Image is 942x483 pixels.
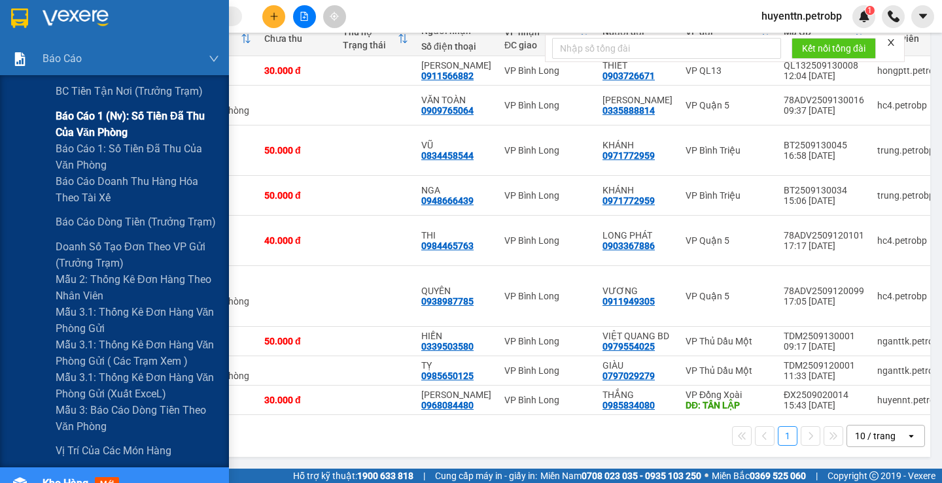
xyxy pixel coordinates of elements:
[56,442,171,459] span: Vị trí của các món hàng
[784,140,864,150] div: BT2509130045
[13,52,27,66] img: solution-icon
[300,12,309,21] span: file-add
[602,195,655,206] div: 0971772959
[784,286,864,296] div: 78ADV2509120099
[686,336,771,346] div: VP Thủ Dầu Một
[858,10,870,22] img: icon-new-feature
[784,400,864,410] div: 15:43 [DATE]
[855,429,896,442] div: 10 / trang
[686,400,771,410] div: DĐ: TÂN LẬP
[264,33,330,44] div: Chưa thu
[888,10,899,22] img: phone-icon
[56,173,219,206] span: Báo cáo doanh thu hàng hóa theo tài xế
[56,83,203,99] span: BC tiền tận nơi (trưởng trạm)
[504,40,579,50] div: ĐC giao
[498,22,596,56] th: Toggle SortBy
[784,241,864,251] div: 17:17 [DATE]
[421,296,474,307] div: 0938987785
[751,8,852,24] span: huyenttn.petrobp
[504,395,589,405] div: VP Bình Long
[421,195,474,206] div: 0948666439
[264,145,330,156] div: 50.000 đ
[421,400,474,410] div: 0968084480
[421,95,491,105] div: VĂN TOÀN
[906,431,916,441] svg: open
[540,469,701,483] span: Miền Nam
[602,296,655,307] div: 0911949305
[264,235,330,246] div: 40.000 đ
[504,235,589,246] div: VP Bình Long
[602,71,655,81] div: 0903726671
[421,341,474,352] div: 0339503580
[56,402,219,435] span: Mẫu 3: Báo cáo dòng tiền theo văn phòng
[886,38,896,47] span: close
[357,471,413,481] strong: 1900 633 818
[602,360,672,371] div: GIÀU
[330,12,339,21] span: aim
[750,471,806,481] strong: 0369 525 060
[602,286,672,296] div: VƯƠNG
[784,60,864,71] div: QL132509130008
[264,395,330,405] div: 30.000 đ
[293,469,413,483] span: Hỗ trợ kỹ thuật:
[262,5,285,28] button: plus
[686,190,771,201] div: VP Bình Triệu
[43,50,82,67] span: Báo cáo
[56,214,216,230] span: Báo cáo dòng tiền (trưởng trạm)
[917,10,929,22] span: caret-down
[784,195,864,206] div: 15:06 [DATE]
[56,108,219,141] span: Báo cáo 1 (nv): Số tiền đã thu của văn phòng
[602,150,655,161] div: 0971772959
[784,185,864,195] div: BT2509130034
[602,390,672,400] div: THẮNG
[56,141,219,173] span: Báo cáo 1: Số tiền đã thu của văn phòng
[602,60,672,71] div: THIẾT
[686,390,771,400] div: VP Đồng Xoài
[602,140,672,150] div: KHÁNH
[504,65,589,76] div: VP Bình Long
[504,336,589,346] div: VP Bình Long
[602,95,672,105] div: NGỌC PHƯƠNG
[504,145,589,156] div: VP Bình Long
[869,471,879,480] span: copyright
[504,365,589,376] div: VP Bình Long
[56,369,219,402] span: Mẫu 3.1: Thống kê đơn hàng văn phòng gửi (Xuất ExceL)
[686,65,771,76] div: VP QL13
[421,331,491,341] div: HIỀN
[686,235,771,246] div: VP Quận 5
[686,291,771,301] div: VP Quận 5
[421,41,491,52] div: Số điện thoại
[712,469,806,483] span: Miền Bắc
[602,331,672,341] div: VIỆT QUANG BD
[792,38,876,59] button: Kết nối tổng đài
[56,337,219,369] span: Mẫu 3.1: Thống kê đơn hàng văn phòng gửi ( các trạm xem )
[421,60,491,71] div: KIM
[421,185,491,195] div: NGA
[421,390,491,400] div: ANH HÙNG
[264,190,330,201] div: 50.000 đ
[602,230,672,241] div: LONG PHÁT
[421,105,474,116] div: 0909765064
[421,286,491,296] div: QUYÊN
[784,296,864,307] div: 17:05 [DATE]
[686,365,771,376] div: VP Thủ Dầu Một
[784,331,864,341] div: TDM2509130001
[602,185,672,195] div: KHÁNH
[784,71,864,81] div: 12:04 [DATE]
[784,150,864,161] div: 16:58 [DATE]
[336,22,415,56] th: Toggle SortBy
[778,426,797,446] button: 1
[209,54,219,64] span: down
[421,241,474,251] div: 0984465763
[784,360,864,371] div: TDM2509120001
[784,95,864,105] div: 78ADV2509130016
[504,100,589,110] div: VP Bình Long
[911,5,934,28] button: caret-down
[867,6,872,15] span: 1
[293,5,316,28] button: file-add
[504,190,589,201] div: VP Bình Long
[421,150,474,161] div: 0834458544
[784,390,864,400] div: ĐX2509020014
[686,100,771,110] div: VP Quận 5
[582,471,701,481] strong: 0708 023 035 - 0935 103 250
